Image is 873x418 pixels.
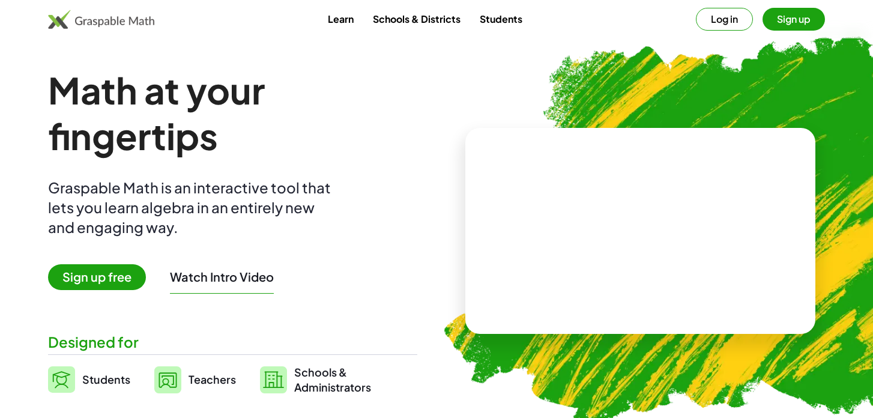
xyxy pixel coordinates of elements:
a: Schools &Administrators [260,365,371,395]
a: Schools & Districts [363,8,470,30]
span: Schools & Administrators [294,365,371,395]
button: Sign up [763,8,825,31]
button: Watch Intro Video [170,269,274,285]
div: Graspable Math is an interactive tool that lets you learn algebra in an entirely new and engaging... [48,178,336,237]
h1: Math at your fingertips [48,67,417,159]
a: Teachers [154,365,236,395]
button: Log in [696,8,753,31]
div: Designed for [48,332,417,352]
img: svg%3e [260,366,287,393]
a: Students [470,8,532,30]
span: Sign up free [48,264,146,290]
img: svg%3e [48,366,75,393]
a: Students [48,365,130,395]
a: Learn [318,8,363,30]
span: Teachers [189,372,236,386]
video: What is this? This is dynamic math notation. Dynamic math notation plays a central role in how Gr... [551,186,731,276]
span: Students [82,372,130,386]
img: svg%3e [154,366,181,393]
